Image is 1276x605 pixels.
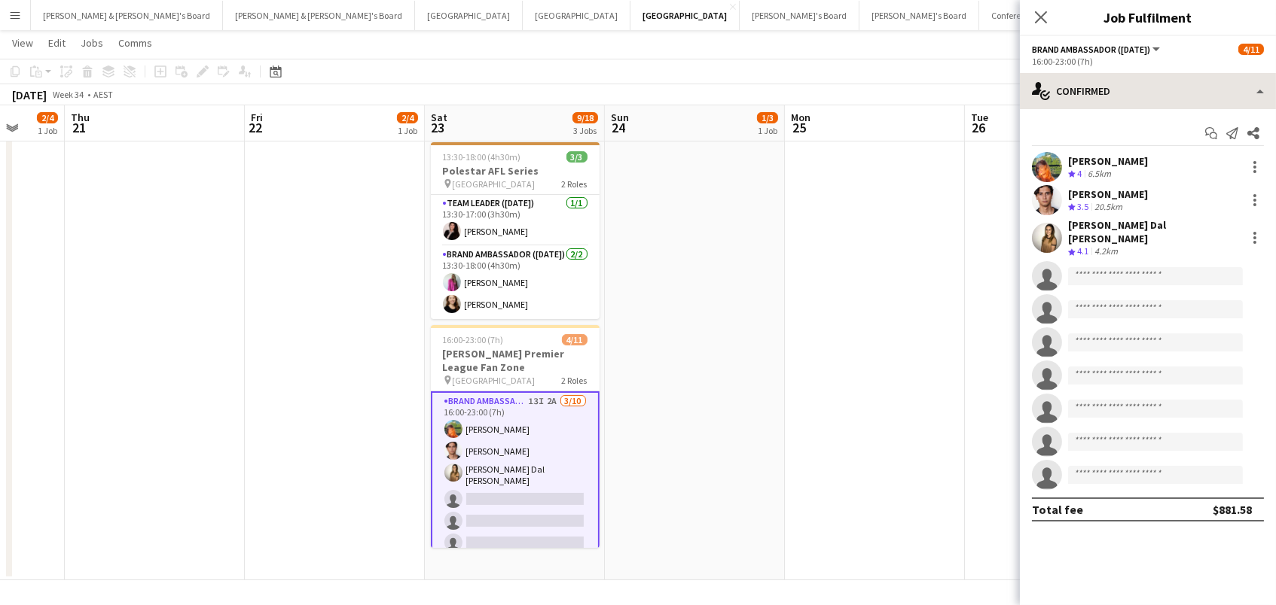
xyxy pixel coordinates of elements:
[443,334,504,345] span: 16:00-23:00 (7h)
[112,33,158,53] a: Comms
[12,36,33,50] span: View
[118,36,152,50] span: Comms
[453,375,536,386] span: [GEOGRAPHIC_DATA]
[431,164,600,178] h3: Polestar AFL Series
[758,125,777,136] div: 1 Job
[1091,245,1121,258] div: 4.2km
[611,111,629,124] span: Sun
[1032,44,1150,55] span: Brand Ambassador (Saturday)
[69,119,90,136] span: 21
[1213,502,1252,517] div: $881.58
[573,125,597,136] div: 3 Jobs
[431,246,600,319] app-card-role: Brand Ambassador ([DATE])2/213:30-18:00 (4h30m)[PERSON_NAME][PERSON_NAME]
[397,112,418,123] span: 2/4
[562,334,588,345] span: 4/11
[562,178,588,190] span: 2 Roles
[48,36,66,50] span: Edit
[1085,168,1114,181] div: 6.5km
[429,119,447,136] span: 23
[93,89,113,100] div: AEST
[251,111,263,124] span: Fri
[75,33,109,53] a: Jobs
[431,347,600,374] h3: [PERSON_NAME] Premier League Fan Zone
[1032,44,1162,55] button: Brand Ambassador ([DATE])
[562,375,588,386] span: 2 Roles
[12,87,47,102] div: [DATE]
[6,33,39,53] a: View
[630,1,740,30] button: [GEOGRAPHIC_DATA]
[523,1,630,30] button: [GEOGRAPHIC_DATA]
[42,33,72,53] a: Edit
[789,119,810,136] span: 25
[859,1,979,30] button: [PERSON_NAME]'s Board
[38,125,57,136] div: 1 Job
[1077,245,1088,257] span: 4.1
[431,111,447,124] span: Sat
[415,1,523,30] button: [GEOGRAPHIC_DATA]
[81,36,103,50] span: Jobs
[223,1,415,30] button: [PERSON_NAME] & [PERSON_NAME]'s Board
[443,151,521,163] span: 13:30-18:00 (4h30m)
[71,111,90,124] span: Thu
[431,142,600,319] app-job-card: 13:30-18:00 (4h30m)3/3Polestar AFL Series [GEOGRAPHIC_DATA]2 RolesTeam Leader ([DATE])1/113:30-17...
[566,151,588,163] span: 3/3
[249,119,263,136] span: 22
[1032,502,1083,517] div: Total fee
[37,112,58,123] span: 2/4
[50,89,87,100] span: Week 34
[971,111,988,124] span: Tue
[31,1,223,30] button: [PERSON_NAME] & [PERSON_NAME]'s Board
[1077,201,1088,212] span: 3.5
[1068,154,1148,168] div: [PERSON_NAME]
[1077,168,1082,179] span: 4
[609,119,629,136] span: 24
[1068,187,1148,201] div: [PERSON_NAME]
[1020,73,1276,109] div: Confirmed
[791,111,810,124] span: Mon
[1032,56,1264,67] div: 16:00-23:00 (7h)
[757,112,778,123] span: 1/3
[1091,201,1125,214] div: 20.5km
[453,178,536,190] span: [GEOGRAPHIC_DATA]
[1238,44,1264,55] span: 4/11
[1020,8,1276,27] h3: Job Fulfilment
[740,1,859,30] button: [PERSON_NAME]'s Board
[979,1,1073,30] button: Conference Board
[969,119,988,136] span: 26
[1068,218,1240,245] div: [PERSON_NAME] Dal [PERSON_NAME]
[572,112,598,123] span: 9/18
[431,195,600,246] app-card-role: Team Leader ([DATE])1/113:30-17:00 (3h30m)[PERSON_NAME]
[431,325,600,548] app-job-card: 16:00-23:00 (7h)4/11[PERSON_NAME] Premier League Fan Zone [GEOGRAPHIC_DATA]2 RolesBrand Ambassado...
[398,125,417,136] div: 1 Job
